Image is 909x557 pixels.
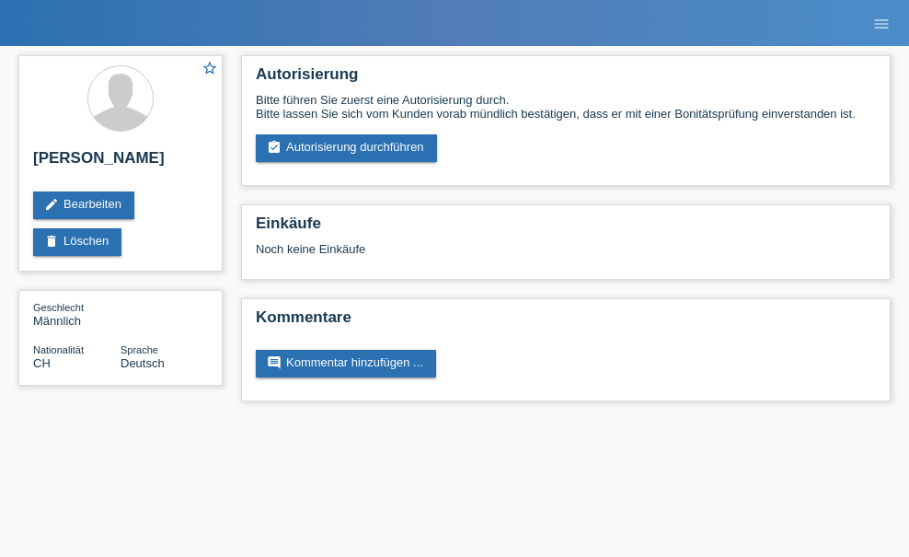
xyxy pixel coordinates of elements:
[872,15,891,33] i: menu
[256,308,876,336] h2: Kommentare
[121,356,165,370] span: Deutsch
[33,191,134,219] a: editBearbeiten
[33,149,208,177] h2: [PERSON_NAME]
[44,197,59,212] i: edit
[33,356,51,370] span: Schweiz
[267,355,282,370] i: comment
[33,302,84,313] span: Geschlecht
[121,344,158,355] span: Sprache
[256,350,436,377] a: commentKommentar hinzufügen ...
[267,140,282,155] i: assignment_turned_in
[256,242,876,270] div: Noch keine Einkäufe
[44,234,59,249] i: delete
[256,215,876,242] h2: Einkäufe
[201,60,218,79] a: star_border
[256,93,876,121] div: Bitte führen Sie zuerst eine Autorisierung durch. Bitte lassen Sie sich vom Kunden vorab mündlich...
[863,17,900,29] a: menu
[33,228,121,256] a: deleteLöschen
[33,344,84,355] span: Nationalität
[33,300,121,328] div: Männlich
[256,65,876,93] h2: Autorisierung
[201,60,218,76] i: star_border
[256,134,437,162] a: assignment_turned_inAutorisierung durchführen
